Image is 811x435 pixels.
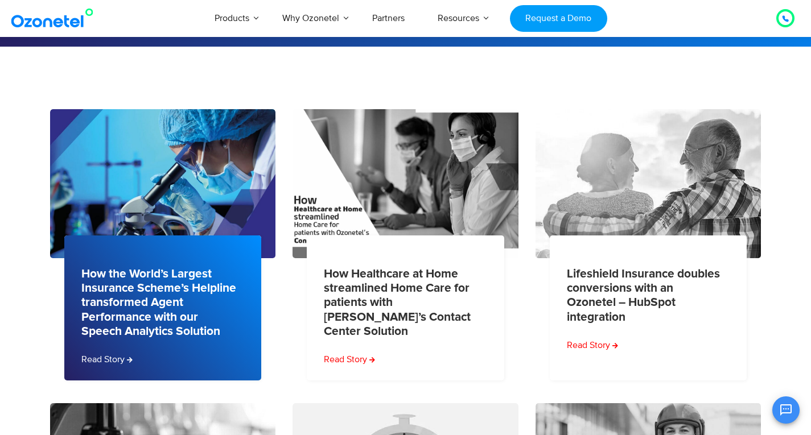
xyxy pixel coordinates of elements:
[81,267,238,338] a: How the World’s Largest Insurance Scheme’s Helpline transformed Agent Performance with our Speech...
[567,338,618,352] a: Read more about Lifeshield Insurance doubles conversions with an Ozonetel – HubSpot integration
[772,396,800,424] button: Open chat
[567,267,723,324] a: Lifeshield Insurance doubles conversions with an Ozonetel – HubSpot integration
[324,267,480,338] a: How Healthcare at Home streamlined Home Care for patients with [PERSON_NAME]’s Contact Center Sol...
[81,353,133,366] a: Read more about How the World’s Largest Insurance Scheme’s Helpline transformed Agent Performance...
[510,5,607,32] a: Request a Demo
[324,353,375,366] a: Read more about How Healthcare at Home streamlined Home Care for patients with Ozonetel’s Contact...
